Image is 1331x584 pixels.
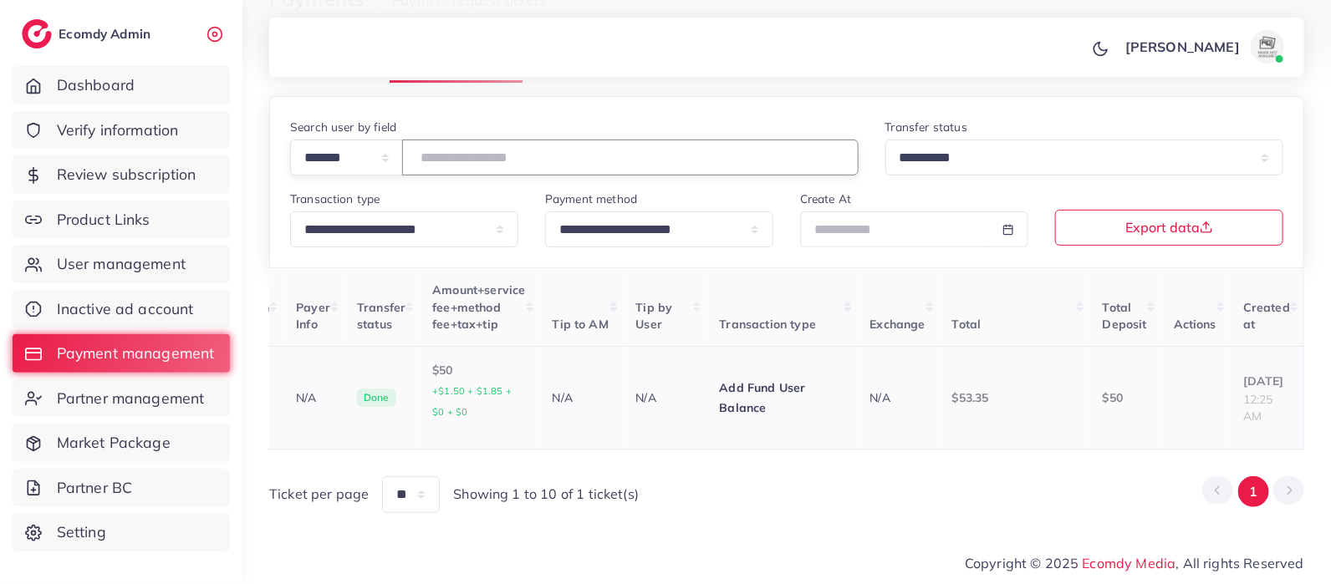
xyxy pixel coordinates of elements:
p: [PERSON_NAME] [1125,37,1240,57]
a: Partner management [13,379,230,418]
span: Copyright © 2025 [965,553,1304,573]
span: Transaction type [720,317,817,332]
a: User management [13,245,230,283]
p: [DATE] [1243,371,1290,391]
img: avatar [1251,30,1284,63]
a: Verify information [13,111,230,150]
span: Showing 1 to 10 of 1 ticket(s) [453,485,639,504]
h2: Ecomdy Admin [59,26,155,42]
label: Payment method [545,190,637,207]
a: Product Links [13,201,230,239]
span: 12:25 AM [1243,392,1273,424]
span: Done [357,388,396,407]
a: [PERSON_NAME]avatar [1116,30,1291,63]
span: User management [57,253,186,275]
label: Search user by field [290,119,396,135]
a: Inactive ad account [13,290,230,328]
button: Export data [1055,210,1283,246]
p: N/A [296,388,330,408]
span: Payer Info [296,300,330,332]
p: N/A [553,388,609,408]
span: Verify information [57,119,179,141]
span: Review subscription [57,164,196,185]
p: $53.35 [952,388,1076,408]
span: Amount+service fee+method fee+tax+tip [432,282,525,332]
span: Payment management [57,343,215,364]
span: Export data [1125,221,1213,234]
span: Dashboard [57,74,135,96]
span: Created at [1243,300,1290,332]
a: Market Package [13,424,230,462]
p: Add Fund User Balance [720,378,844,418]
span: Transfer status [357,300,405,332]
label: Create At [800,190,851,207]
span: Partner management [57,388,205,409]
span: Partner BC [57,477,133,499]
span: Market Package [57,432,171,454]
a: Ecomdy Media [1083,555,1176,571]
img: logo [22,19,52,48]
span: Total [952,317,982,332]
a: Review subscription [13,155,230,194]
span: Tip to AM [553,317,609,332]
span: Total Deposit [1103,300,1147,332]
a: Payment management [13,334,230,373]
p: N/A [636,388,693,408]
span: Setting [57,521,106,543]
label: Transaction type [290,190,380,207]
p: $50 [432,360,525,422]
a: Dashboard [13,66,230,104]
a: logoEcomdy Admin [22,19,155,48]
span: Ticket per page [269,485,369,504]
small: +$1.50 + $1.85 + $0 + $0 [432,385,512,418]
span: Inactive ad account [57,298,194,320]
ul: Pagination [1202,476,1304,507]
span: N/A [870,390,890,405]
span: Exchange [870,317,926,332]
p: $50 [1103,388,1147,408]
span: Actions [1174,317,1216,332]
a: Setting [13,513,230,551]
span: Product Links [57,209,150,231]
button: Go to page 1 [1238,476,1269,507]
a: Partner BC [13,469,230,507]
span: Tip by User [636,300,673,332]
label: Transfer status [885,119,967,135]
span: , All rights Reserved [1176,553,1304,573]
